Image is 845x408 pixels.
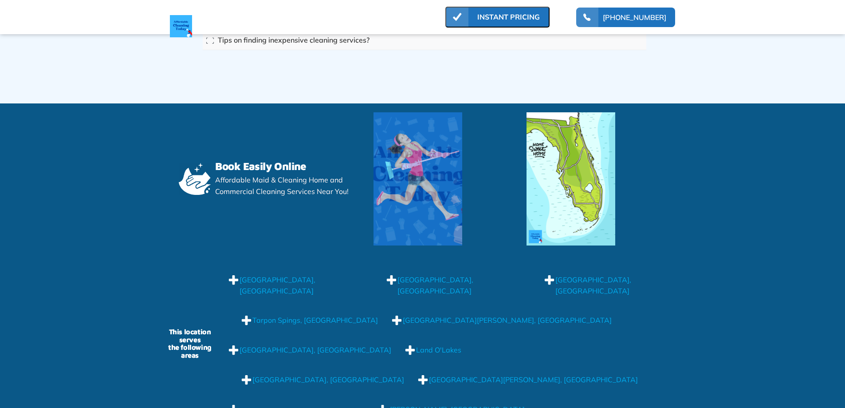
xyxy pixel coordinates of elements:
[397,274,531,297] a: [GEOGRAPHIC_DATA], [GEOGRAPHIC_DATA]
[215,174,365,197] div: Affordable Maid & Cleaning Home and Commercial Cleaning Services Near You!
[555,274,688,297] a: [GEOGRAPHIC_DATA], [GEOGRAPHIC_DATA]
[161,328,219,359] h3: This location serves the following areas
[403,315,612,326] a: [GEOGRAPHIC_DATA][PERSON_NAME], [GEOGRAPHIC_DATA]
[416,345,461,356] a: Land O'Lakes
[240,345,391,356] a: [GEOGRAPHIC_DATA], [GEOGRAPHIC_DATA]
[445,7,550,28] button: INSTANT PRICING
[161,328,219,362] a: This location servesthe following areas
[218,35,369,46] div: Tips on finding inexpensive cleaning services?
[373,112,462,246] img: cleaning services florida
[215,160,307,174] a: Book Easily Online
[527,112,615,246] img: Home Sweet Home Florida Cleaning Company ACT
[240,274,373,297] a: [GEOGRAPHIC_DATA], [GEOGRAPHIC_DATA]
[603,12,666,23] a: [PHONE_NUMBER]
[179,163,211,195] img: Hand affordable cleaning today
[576,8,675,27] button: [PHONE_NUMBER]
[429,374,638,386] a: [GEOGRAPHIC_DATA][PERSON_NAME], [GEOGRAPHIC_DATA]
[252,374,404,386] a: [GEOGRAPHIC_DATA], [GEOGRAPHIC_DATA]
[252,315,378,326] a: Tarpon Spings, [GEOGRAPHIC_DATA]
[215,160,307,172] h3: Book Easily Online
